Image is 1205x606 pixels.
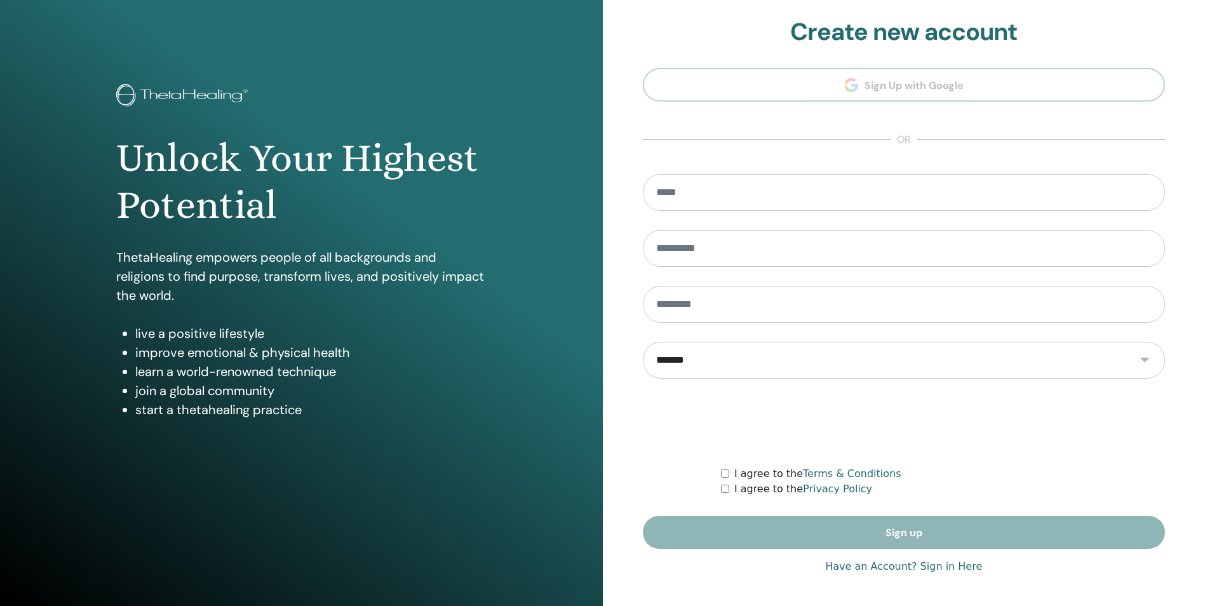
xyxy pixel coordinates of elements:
[803,483,872,495] a: Privacy Policy
[891,132,917,147] span: or
[643,18,1166,47] h2: Create new account
[803,468,901,480] a: Terms & Conditions
[116,135,486,229] h1: Unlock Your Highest Potential
[135,362,486,381] li: learn a world-renowned technique
[135,324,486,343] li: live a positive lifestyle
[116,248,486,305] p: ThetaHealing empowers people of all backgrounds and religions to find purpose, transform lives, a...
[807,398,1000,447] iframe: reCAPTCHA
[734,466,901,481] label: I agree to the
[135,400,486,419] li: start a thetahealing practice
[135,343,486,362] li: improve emotional & physical health
[734,481,872,497] label: I agree to the
[825,559,982,574] a: Have an Account? Sign in Here
[135,381,486,400] li: join a global community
